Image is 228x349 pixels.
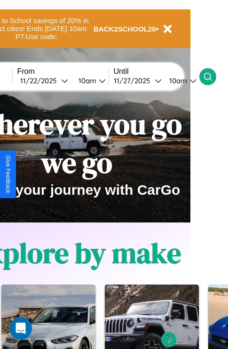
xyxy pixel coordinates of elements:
div: Give Feedback [5,155,11,193]
div: 10am [74,76,99,85]
button: 10am [162,76,199,86]
b: BACK2SCHOOL20 [94,25,156,33]
div: 11 / 27 / 2025 [114,76,155,85]
div: 11 / 22 / 2025 [20,76,61,85]
label: Until [114,67,199,76]
div: Open Intercom Messenger [9,317,32,340]
button: 11/22/2025 [17,76,71,86]
label: From [17,67,109,76]
button: 10am [71,76,109,86]
div: 10am [165,76,189,85]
